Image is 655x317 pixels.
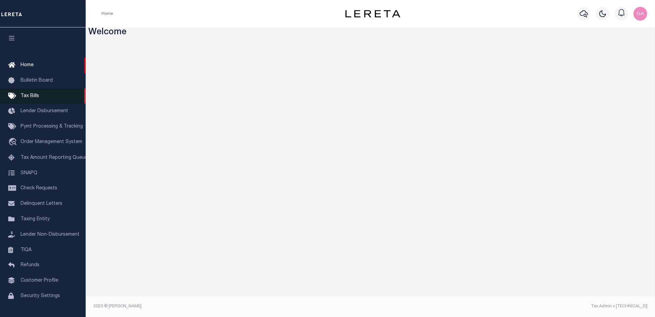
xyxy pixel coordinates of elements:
span: Check Requests [21,186,57,191]
span: Order Management System [21,140,82,144]
span: Tax Bills [21,94,39,98]
span: Tax Amount Reporting Queue [21,155,87,160]
span: Security Settings [21,294,60,298]
span: Bulletin Board [21,78,53,83]
h3: Welcome [88,27,653,38]
div: 2025 © [PERSON_NAME]. [88,303,371,309]
span: Lender Non-Disbursement [21,232,79,237]
img: svg+xml;base64,PHN2ZyB4bWxucz0iaHR0cDovL3d3dy53My5vcmcvMjAwMC9zdmciIHBvaW50ZXItZXZlbnRzPSJub25lIi... [633,7,647,21]
span: Customer Profile [21,278,58,283]
span: Refunds [21,263,39,268]
span: Delinquent Letters [21,201,62,206]
li: Home [101,11,113,17]
span: Taxing Entity [21,217,50,222]
div: Tax Admin v.[TECHNICAL_ID] [375,303,647,309]
span: Home [21,63,34,68]
span: Lender Disbursement [21,109,68,114]
span: Pymt Processing & Tracking [21,124,83,129]
i: travel_explore [8,138,19,147]
img: logo-dark.svg [345,10,400,17]
span: TIQA [21,247,32,252]
span: SNAPQ [21,171,37,175]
